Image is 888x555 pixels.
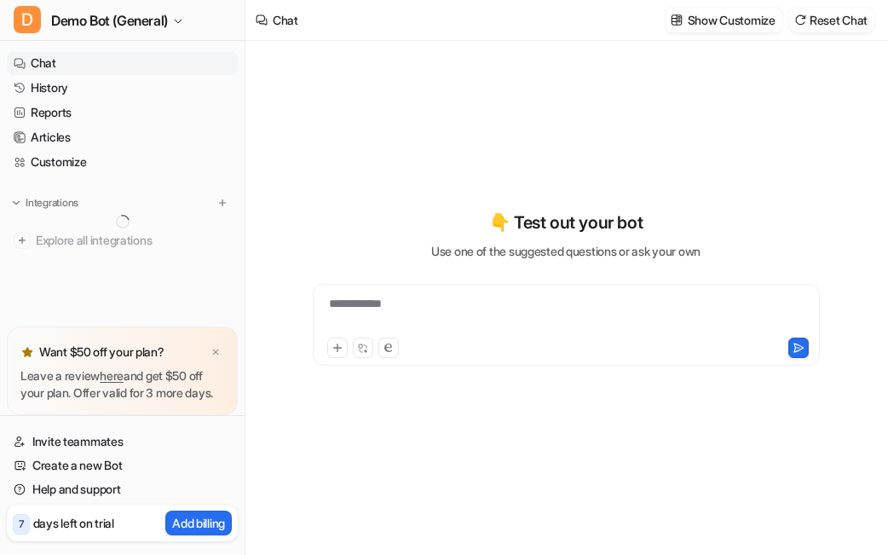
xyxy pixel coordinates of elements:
p: Want $50 off your plan? [39,344,164,361]
a: Explore all integrations [7,228,238,252]
a: Customize [7,150,238,174]
p: Leave a review and get $50 off your plan. Offer valid for 3 more days. [20,367,224,402]
p: 👇 Test out your bot [489,210,643,235]
p: Integrations [26,196,78,210]
span: Explore all integrations [36,227,231,254]
p: Show Customize [688,11,776,29]
img: reset [794,14,806,26]
img: customize [671,14,683,26]
div: Chat [273,11,298,29]
p: Add billing [172,514,225,532]
a: Chat [7,51,238,75]
img: expand menu [10,197,22,209]
span: D [14,6,41,33]
button: Reset Chat [789,8,874,32]
a: Create a new Bot [7,454,238,477]
a: History [7,76,238,100]
button: Add billing [165,511,232,535]
a: Invite teammates [7,430,238,454]
p: days left on trial [33,514,114,532]
img: explore all integrations [14,232,31,249]
img: menu_add.svg [216,197,228,209]
a: Articles [7,125,238,149]
button: Show Customize [666,8,782,32]
p: Use one of the suggested questions or ask your own [431,242,701,260]
img: star [20,345,34,359]
a: Help and support [7,477,238,501]
button: Integrations [7,194,84,211]
p: 7 [19,517,24,532]
a: here [100,368,124,383]
span: Demo Bot (General) [51,9,168,32]
a: Reports [7,101,238,124]
img: x [210,347,221,358]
